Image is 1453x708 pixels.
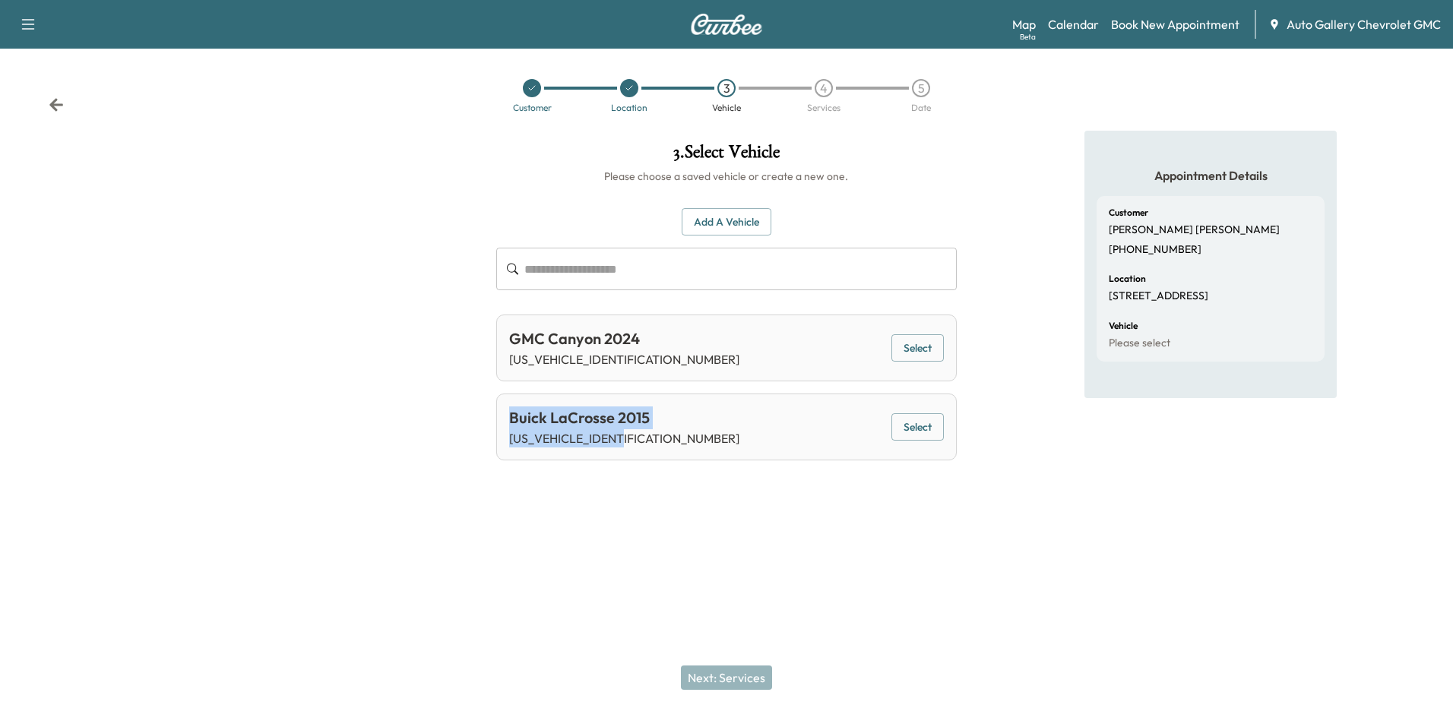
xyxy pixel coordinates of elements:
[1109,337,1170,350] p: Please select
[815,79,833,97] div: 4
[1048,15,1099,33] a: Calendar
[891,334,944,362] button: Select
[496,169,956,184] h6: Please choose a saved vehicle or create a new one.
[513,103,552,112] div: Customer
[807,103,840,112] div: Services
[1109,223,1280,237] p: [PERSON_NAME] [PERSON_NAME]
[509,350,739,368] p: [US_VEHICLE_IDENTIFICATION_NUMBER]
[911,103,931,112] div: Date
[690,14,763,35] img: Curbee Logo
[1109,321,1138,330] h6: Vehicle
[509,406,739,429] div: Buick LaCrosse 2015
[712,103,741,112] div: Vehicle
[717,79,736,97] div: 3
[1109,274,1146,283] h6: Location
[1109,243,1201,257] p: [PHONE_NUMBER]
[1097,167,1325,184] h5: Appointment Details
[509,327,739,350] div: GMC Canyon 2024
[891,413,944,441] button: Select
[1109,289,1208,303] p: [STREET_ADDRESS]
[509,429,739,447] p: [US_VEHICLE_IDENTIFICATION_NUMBER]
[496,143,956,169] h1: 3 . Select Vehicle
[1012,15,1036,33] a: MapBeta
[682,208,771,236] button: Add a Vehicle
[912,79,930,97] div: 5
[1020,31,1036,43] div: Beta
[1111,15,1239,33] a: Book New Appointment
[611,103,647,112] div: Location
[1287,15,1441,33] span: Auto Gallery Chevrolet GMC
[1109,208,1148,217] h6: Customer
[49,97,64,112] div: Back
